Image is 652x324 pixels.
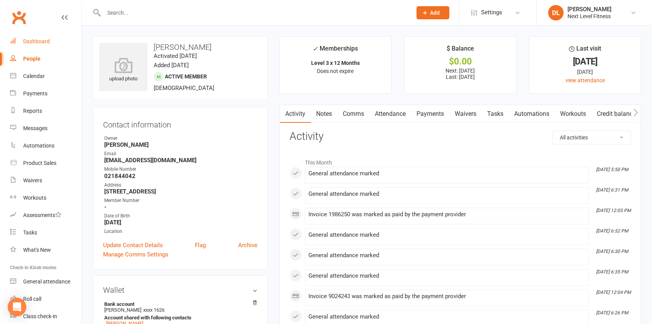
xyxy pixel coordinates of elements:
h3: Wallet [103,286,257,294]
a: Comms [337,105,369,123]
a: Dashboard [10,33,81,50]
a: Automations [10,137,81,154]
i: ✓ [313,45,318,53]
div: Automations [23,142,54,149]
a: Roll call [10,290,81,308]
div: Product Sales [23,160,56,166]
div: Member Number [104,197,257,204]
div: General attendance marked [308,273,585,279]
a: People [10,50,81,68]
a: Workouts [10,189,81,207]
div: Next Level Fitness [567,13,611,20]
div: Workouts [23,195,46,201]
a: view attendance [566,77,605,83]
a: Automations [509,105,555,123]
div: [DATE] [536,68,634,76]
a: Credit balance [591,105,641,123]
a: Attendance [369,105,411,123]
div: Roll call [23,296,41,302]
a: General attendance kiosk mode [10,273,81,290]
i: [DATE] 6:52 PM [596,228,628,234]
a: Reports [10,102,81,120]
div: Messages [23,125,47,131]
div: [PERSON_NAME] [567,6,611,13]
strong: 021844042 [104,173,257,180]
div: General attendance marked [308,314,585,320]
a: Flag [195,241,206,250]
div: Payments [23,90,47,97]
i: [DATE] 12:05 PM [596,208,631,213]
div: Last visit [569,44,601,58]
a: Waivers [10,172,81,189]
a: Update Contact Details [103,241,163,250]
a: What's New [10,241,81,259]
div: Memberships [313,44,358,58]
strong: [DATE] [104,219,257,226]
time: Added [DATE] [154,62,189,69]
strong: - [104,204,257,210]
h3: Activity [290,131,631,142]
div: Date of Birth [104,212,257,220]
div: Class check-in [23,313,57,319]
div: Waivers [23,177,42,183]
a: Product Sales [10,154,81,172]
span: Does not expire [317,68,354,74]
strong: Bank account [104,301,254,307]
h3: [PERSON_NAME] [99,43,261,51]
button: Add [417,6,449,19]
span: Add [430,10,440,16]
div: Mobile Number [104,166,257,173]
a: Assessments [10,207,81,224]
div: General attendance marked [308,170,585,177]
div: Open Intercom Messenger [8,298,26,316]
span: Active member [165,73,207,80]
a: Payments [411,105,449,123]
div: Calendar [23,73,45,79]
div: People [23,56,41,62]
div: Address [104,182,257,189]
div: General attendance marked [308,191,585,197]
i: [DATE] 6:30 PM [596,249,628,254]
a: Workouts [555,105,591,123]
strong: [EMAIL_ADDRESS][DOMAIN_NAME] [104,157,257,164]
strong: Account shared with following contacts [104,315,254,321]
time: Activated [DATE] [154,53,197,59]
li: This Month [290,154,631,167]
i: [DATE] 5:50 PM [596,167,628,172]
a: Activity [280,105,311,123]
div: $0.00 [412,58,509,66]
p: Next: [DATE] Last: [DATE] [412,68,509,80]
div: What's New [23,247,51,253]
h3: Contact information [103,117,257,129]
div: Assessments [23,212,61,218]
i: [DATE] 6:26 PM [596,310,628,316]
span: xxxx 1626 [143,307,164,313]
i: [DATE] 6:31 PM [596,187,628,193]
span: Settings [481,4,502,21]
div: Reports [23,108,42,114]
a: Messages [10,120,81,137]
strong: [STREET_ADDRESS] [104,188,257,195]
div: Invoice 1986250 was marked as paid by the payment provider [308,211,585,218]
span: [DEMOGRAPHIC_DATA] [154,85,214,92]
div: [DATE] [536,58,634,66]
div: General attendance marked [308,232,585,238]
i: [DATE] 6:35 PM [596,269,628,275]
strong: [PERSON_NAME] [104,141,257,148]
input: Search... [102,7,406,18]
a: Tasks [482,105,509,123]
a: Waivers [449,105,482,123]
div: Email [104,150,257,158]
div: Owner [104,135,257,142]
div: upload photo [99,58,147,83]
a: Tasks [10,224,81,241]
div: Invoice 9024243 was marked as paid by the payment provider [308,293,585,300]
a: Notes [311,105,337,123]
div: General attendance marked [308,252,585,259]
i: [DATE] 12:04 PM [596,290,631,295]
a: Calendar [10,68,81,85]
a: Archive [238,241,257,250]
a: Clubworx [9,8,29,27]
div: Dashboard [23,38,50,44]
a: Payments [10,85,81,102]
